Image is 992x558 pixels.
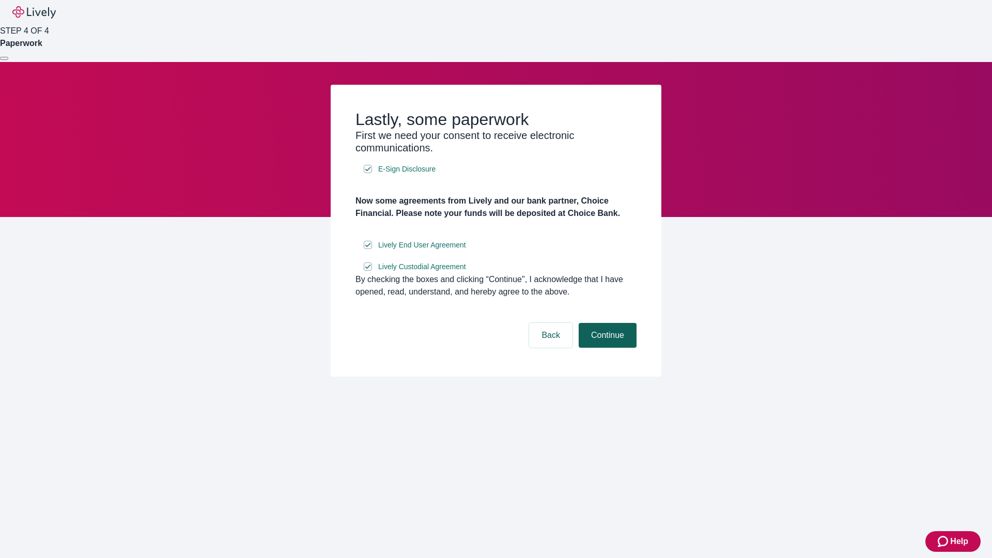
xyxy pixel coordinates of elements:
span: Lively Custodial Agreement [378,261,466,272]
span: Help [950,535,968,548]
h4: Now some agreements from Lively and our bank partner, Choice Financial. Please note your funds wi... [355,195,637,220]
div: By checking the boxes and clicking “Continue", I acknowledge that I have opened, read, understand... [355,273,637,298]
a: e-sign disclosure document [376,163,438,176]
button: Continue [579,323,637,348]
a: e-sign disclosure document [376,239,468,252]
svg: Zendesk support icon [938,535,950,548]
button: Zendesk support iconHelp [925,531,981,552]
span: Lively End User Agreement [378,240,466,251]
button: Back [529,323,572,348]
a: e-sign disclosure document [376,260,468,273]
h2: Lastly, some paperwork [355,110,637,129]
img: Lively [12,6,56,19]
span: E-Sign Disclosure [378,164,436,175]
h3: First we need your consent to receive electronic communications. [355,129,637,154]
